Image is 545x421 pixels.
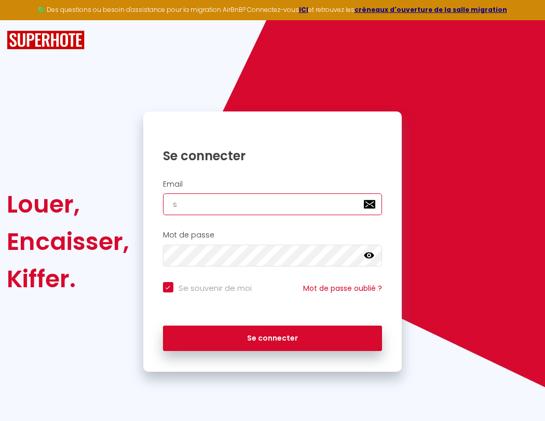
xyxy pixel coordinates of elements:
[8,4,39,35] button: Ouvrir le widget de chat LiveChat
[7,260,129,298] div: Kiffer.
[355,5,507,14] a: créneaux d'ouverture de la salle migration
[299,5,308,14] a: ICI
[7,223,129,260] div: Encaisser,
[7,31,85,50] img: SuperHote logo
[163,148,383,164] h1: Se connecter
[7,186,129,223] div: Louer,
[163,193,383,215] input: Ton Email
[163,180,383,189] h2: Email
[163,231,383,240] h2: Mot de passe
[163,326,383,352] button: Se connecter
[303,283,382,293] a: Mot de passe oublié ?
